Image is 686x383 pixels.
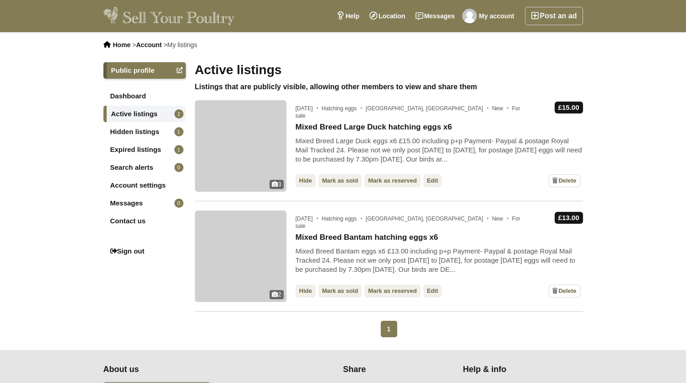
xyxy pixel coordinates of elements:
a: Dashboard [103,88,186,104]
div: 2 [270,290,283,299]
a: Active listings2 [103,106,186,122]
span: 1 [174,145,184,154]
a: My account [460,7,519,25]
a: Location [364,7,410,25]
a: Mark as sold [319,174,362,187]
span: Hatching eggs [322,216,364,222]
a: Mixed Breed Bantam hatching eggs x6 [296,233,438,242]
a: Search alerts0 [103,159,186,176]
a: 3 [195,100,286,192]
div: £13.00 [555,212,583,224]
span: New [492,105,510,112]
a: Hidden listings1 [103,124,186,140]
span: My listings [167,41,197,49]
li: > [163,41,197,49]
span: 0 [174,163,184,172]
h4: Share [343,365,452,375]
li: > [132,41,162,49]
a: Messages0 [103,195,186,211]
img: Mixed Breed Large Duck hatching eggs x6 [195,100,286,192]
span: 0 [174,199,184,208]
a: Edit [423,174,442,187]
span: [DATE] [296,105,320,112]
a: Edit [423,285,442,297]
h2: Listings that are publicly visible, allowing other members to view and share them [195,82,583,91]
a: Sign out [103,243,186,259]
a: Mixed Breed Large Duck hatching eggs x6 [296,123,452,132]
a: Expired listings1 [103,141,186,158]
span: New [492,216,510,222]
a: 2 [195,210,286,302]
a: Post an ad [525,7,583,25]
span: [DATE] [296,216,320,222]
span: 1 [381,321,397,337]
div: 3 [270,180,283,189]
span: [GEOGRAPHIC_DATA], [GEOGRAPHIC_DATA] [366,216,491,222]
a: Account settings [103,177,186,194]
span: For sale [296,105,520,119]
div: Mixed Breed Large Duck eggs x6 £15.00 including p+p Payment- Paypal & postage Royal Mail Tracked ... [296,136,583,164]
div: £15.00 [555,102,583,113]
a: Account [136,41,162,49]
img: Original-Hatching*eggs*uk [462,9,477,23]
span: 2 [174,109,184,119]
a: Home [113,41,131,49]
h4: Help & info [463,365,572,375]
span: Hatching eggs [322,105,364,112]
a: Hide [296,285,316,297]
a: Mark as reserved [364,174,420,187]
img: Mixed Breed Bantam hatching eggs x6 [195,210,286,302]
h1: Active listings [195,62,583,78]
a: Messages [411,7,460,25]
a: Help [331,7,364,25]
h4: About us [103,365,288,375]
img: Sell Your Poultry [103,7,235,25]
span: For sale [296,216,520,229]
a: Delete [549,174,580,187]
a: Contact us [103,213,186,229]
a: Mark as reserved [364,285,420,297]
a: Mark as sold [319,285,362,297]
div: Mixed Breed Bantam eggs x6 £13.00 including p+p Payment- Paypal & postage Royal Mail Tracked 24. ... [296,247,583,274]
a: Public profile [103,62,186,79]
span: [GEOGRAPHIC_DATA], [GEOGRAPHIC_DATA] [366,105,491,112]
span: 1 [174,127,184,136]
a: Delete [549,285,580,297]
a: Hide [296,174,316,187]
